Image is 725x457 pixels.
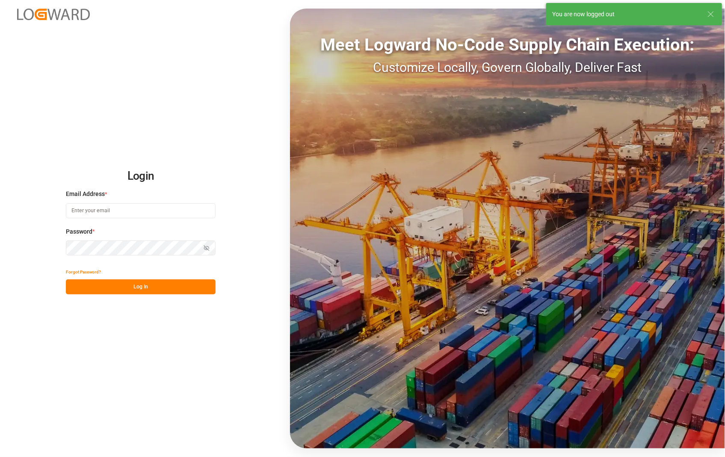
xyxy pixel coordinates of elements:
button: Log In [66,279,216,294]
span: Password [66,227,92,236]
div: You are now logged out [552,10,699,19]
input: Enter your email [66,203,216,218]
div: Meet Logward No-Code Supply Chain Execution: [290,32,725,58]
img: Logward_new_orange.png [17,9,90,20]
button: Forgot Password? [66,264,101,279]
span: Email Address [66,190,105,199]
div: Customize Locally, Govern Globally, Deliver Fast [290,58,725,77]
h2: Login [66,163,216,190]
